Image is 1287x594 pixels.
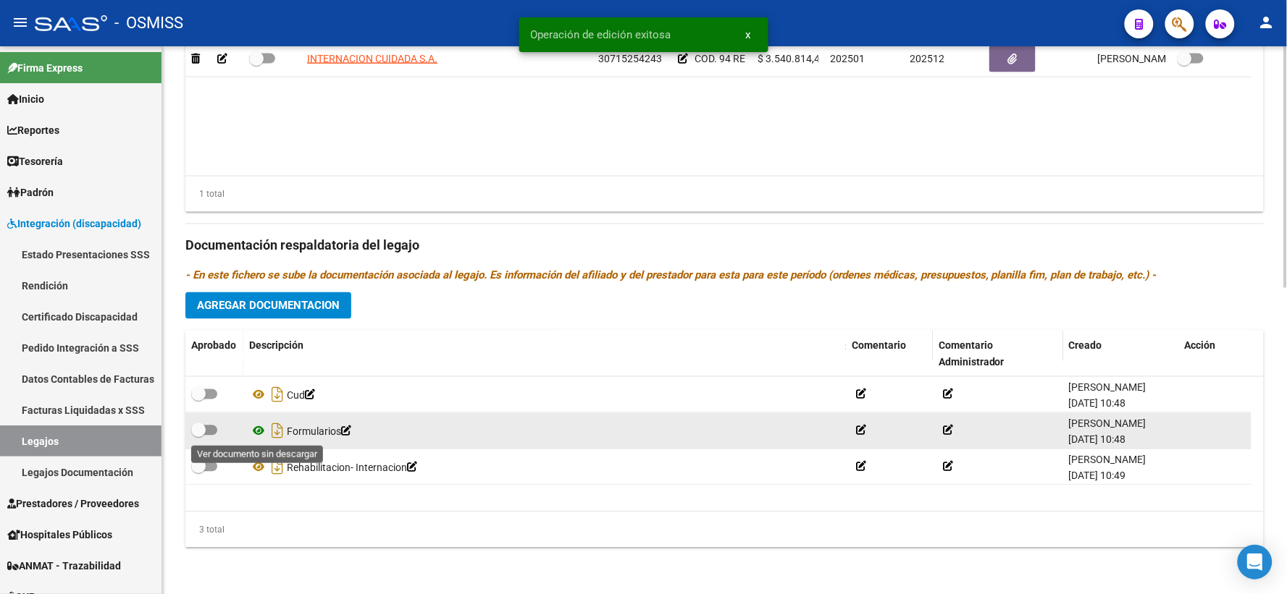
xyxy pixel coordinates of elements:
[249,420,840,443] div: Formularios
[933,331,1063,378] datatable-header-cell: Comentario Administrador
[7,216,141,232] span: Integración (discapacidad)
[7,184,54,200] span: Padrón
[185,331,243,378] datatable-header-cell: Aprobado
[1258,14,1275,31] mat-icon: person
[7,60,83,76] span: Firma Express
[1069,454,1146,466] span: [PERSON_NAME]
[734,22,763,48] button: x
[852,340,906,352] span: Comentario
[1179,331,1252,378] datatable-header-cell: Acción
[243,331,846,378] datatable-header-cell: Descripción
[1238,545,1273,580] div: Open Intercom Messenger
[746,28,751,41] span: x
[7,153,63,169] span: Tesorería
[1063,331,1179,378] datatable-header-cell: Creado
[939,340,1005,368] span: Comentario Administrador
[185,236,1264,256] h3: Documentación respaldatoria del legajo
[12,14,29,31] mat-icon: menu
[249,340,303,352] span: Descripción
[307,53,437,64] span: INTERNACION CUIDADA S.A.
[7,122,59,138] span: Reportes
[7,527,112,543] span: Hospitales Públicos
[185,187,225,203] div: 1 total
[1098,53,1212,64] span: [PERSON_NAME] [DATE]
[185,269,1157,282] i: - En este fichero se sube la documentación asociada al legajo. Es información del afiliado y del ...
[185,292,351,319] button: Agregar Documentacion
[191,340,236,352] span: Aprobado
[268,456,287,479] i: Descargar documento
[1069,398,1126,410] span: [DATE] 10:48
[1069,470,1126,482] span: [DATE] 10:49
[1069,434,1126,446] span: [DATE] 10:48
[7,558,121,574] span: ANMAT - Trazabilidad
[197,300,340,313] span: Agregar Documentacion
[846,331,933,378] datatable-header-cell: Comentario
[758,53,826,64] span: $ 3.540.814,47
[114,7,183,39] span: - OSMISS
[249,456,840,479] div: Rehabilitacion- Internacion
[1185,340,1216,352] span: Acción
[268,420,287,443] i: Descargar documento
[7,91,44,107] span: Inicio
[7,496,139,512] span: Prestadores / Proveedores
[1069,340,1102,352] span: Creado
[1069,382,1146,394] span: [PERSON_NAME]
[531,27,671,42] span: Operación de edición exitosa
[249,383,840,407] div: Cud
[185,522,225,538] div: 3 total
[830,53,865,64] span: 202501
[910,53,944,64] span: 202512
[1069,418,1146,430] span: [PERSON_NAME]
[268,383,287,407] i: Descargar documento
